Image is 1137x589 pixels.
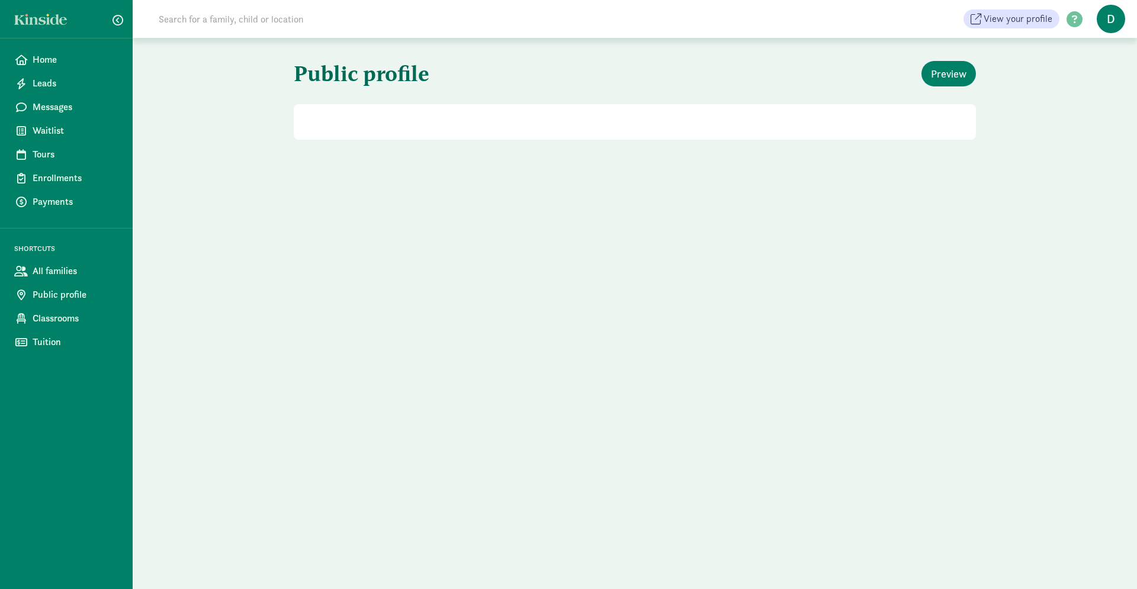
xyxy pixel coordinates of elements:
a: Classrooms [5,307,128,330]
span: Waitlist [33,124,118,138]
span: Tuition [33,335,118,349]
span: Enrollments [33,171,118,185]
a: Home [5,48,128,72]
a: Tuition [5,330,128,354]
span: D [1097,5,1125,33]
a: View your profile [963,9,1059,28]
a: Enrollments [5,166,128,190]
span: Classrooms [33,311,118,326]
span: Tours [33,147,118,162]
a: Messages [5,95,128,119]
input: Search for a family, child or location [152,7,484,31]
span: View your profile [984,12,1052,26]
span: Home [33,53,118,67]
span: All families [33,264,118,278]
a: Payments [5,190,128,214]
h1: Public profile [294,52,632,95]
a: Public profile [5,283,128,307]
a: All families [5,259,128,283]
button: Preview [921,61,976,86]
a: Tours [5,143,128,166]
span: Messages [33,100,118,114]
span: Preview [931,66,966,82]
a: Waitlist [5,119,128,143]
span: Public profile [33,288,118,302]
span: Payments [33,195,118,209]
a: Leads [5,72,128,95]
span: Leads [33,76,118,91]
